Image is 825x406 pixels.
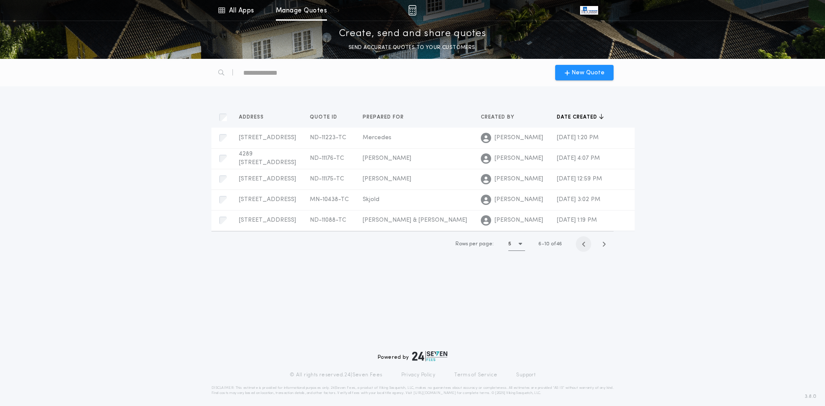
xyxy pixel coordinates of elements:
span: [PERSON_NAME] [495,216,543,225]
a: [URL][DOMAIN_NAME] [413,391,456,395]
button: Date created [557,113,604,122]
span: [PERSON_NAME] [495,175,543,183]
span: Created by [481,114,516,121]
span: Rows per page: [455,241,494,247]
span: [DATE] 12:59 PM [557,176,602,182]
span: [STREET_ADDRESS] [239,217,296,223]
button: Address [239,113,270,122]
span: [STREET_ADDRESS] [239,196,296,203]
p: © All rights reserved. 24|Seven Fees [290,372,382,379]
p: SEND ACCURATE QUOTES TO YOUR CUSTOMERS. [348,43,477,52]
span: [PERSON_NAME] & [PERSON_NAME] [363,217,467,223]
button: 5 [508,237,525,251]
span: Prepared for [363,114,406,121]
span: [STREET_ADDRESS] [239,176,296,182]
a: Support [516,372,535,379]
span: ND-11223-TC [310,134,346,141]
p: Create, send and share quotes [339,27,486,41]
img: logo [412,351,447,361]
button: New Quote [555,65,614,80]
span: [DATE] 4:07 PM [557,155,600,162]
span: ND-11176-TC [310,155,344,162]
img: img [408,5,416,15]
span: 3.8.0 [805,393,816,400]
span: MN-10438-TC [310,196,349,203]
span: Address [239,114,266,121]
span: 10 [544,241,550,247]
span: ND-11175-TC [310,176,344,182]
img: vs-icon [580,6,598,15]
span: [PERSON_NAME] [495,154,543,163]
button: Quote ID [310,113,344,122]
span: [DATE] 1:20 PM [557,134,599,141]
span: [DATE] 1:19 PM [557,217,597,223]
span: Quote ID [310,114,339,121]
span: 4289 [STREET_ADDRESS] [239,151,296,166]
a: Terms of Service [454,372,497,379]
span: Date created [557,114,599,121]
span: 6 [538,241,541,247]
p: DISCLAIMER: This estimate is provided for informational purposes only. 24|Seven Fees, a product o... [211,385,614,396]
span: [PERSON_NAME] [495,195,543,204]
a: Privacy Policy [401,372,436,379]
span: [DATE] 3:02 PM [557,196,600,203]
span: [PERSON_NAME] [495,134,543,142]
button: Created by [481,113,521,122]
span: [PERSON_NAME] [363,176,411,182]
span: Mercedes [363,134,391,141]
span: [STREET_ADDRESS] [239,134,296,141]
h1: 5 [508,240,511,248]
span: ND-11088-TC [310,217,346,223]
span: Skjold [363,196,379,203]
div: Powered by [378,351,447,361]
span: [PERSON_NAME] [363,155,411,162]
span: New Quote [571,68,605,77]
span: of 46 [551,240,562,248]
